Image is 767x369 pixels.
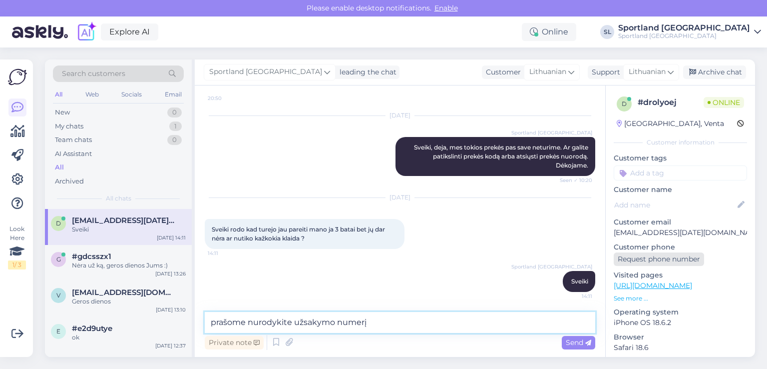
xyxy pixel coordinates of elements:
p: Customer email [614,217,747,227]
p: Customer tags [614,153,747,163]
span: Sportland [GEOGRAPHIC_DATA] [511,263,592,270]
p: iPhone OS 18.6.2 [614,317,747,328]
span: #gdcsszx1 [72,252,111,261]
span: domantas.jan5@gmail.com [72,216,176,225]
span: e [56,327,60,335]
a: Sportland [GEOGRAPHIC_DATA]Sportland [GEOGRAPHIC_DATA] [618,24,761,40]
img: Askly Logo [8,67,27,86]
div: SL [600,25,614,39]
div: All [55,162,64,172]
div: Email [163,88,184,101]
div: leading the chat [336,67,396,77]
input: Add name [614,199,736,210]
div: Online [522,23,576,41]
div: Customer information [614,138,747,147]
div: Sveiki [72,225,186,234]
p: Safari 18.6 [614,342,747,353]
div: [DATE] 13:10 [156,306,186,313]
span: Enable [431,3,461,12]
span: 20:50 [208,94,245,102]
div: Archive chat [683,65,746,79]
img: explore-ai [76,21,97,42]
div: Sportland [GEOGRAPHIC_DATA] [618,32,750,40]
span: Sveiki rodo kad turejo jau pareiti mano ja 3 batai bet jų dar nėra ar nutiko kažkokia klaida ? [212,225,386,242]
span: Lithuanian [629,66,666,77]
div: [GEOGRAPHIC_DATA], Venta [617,118,724,129]
div: Geros dienos [72,297,186,306]
div: ok [72,333,186,342]
span: #e2d9utye [72,324,112,333]
div: Socials [119,88,144,101]
div: Nėra už ką, geros dienos Jums :) [72,261,186,270]
p: Visited pages [614,270,747,280]
span: Sportland [GEOGRAPHIC_DATA] [511,129,592,136]
span: Sportland [GEOGRAPHIC_DATA] [209,66,322,77]
div: 0 [167,135,182,145]
span: All chats [106,194,131,203]
div: All [53,88,64,101]
span: d [622,100,627,107]
div: Request phone number [614,252,704,266]
div: [DATE] 14:11 [157,234,186,241]
div: Team chats [55,135,92,145]
p: Operating system [614,307,747,317]
span: Lithuanian [529,66,566,77]
span: 14:11 [555,292,592,300]
textarea: prašome nurodykite užsakymo numerį [205,312,595,333]
a: [URL][DOMAIN_NAME] [614,281,692,290]
span: Send [566,338,591,347]
span: g [56,255,61,263]
div: # drolyoej [638,96,704,108]
span: virzintas93@gmail.com [72,288,176,297]
div: 0 [167,107,182,117]
span: d [56,219,61,227]
span: Seen ✓ 10:20 [555,176,592,184]
div: [DATE] [205,193,595,202]
span: Online [704,97,744,108]
p: [EMAIL_ADDRESS][DATE][DOMAIN_NAME] [614,227,747,238]
div: [DATE] 13:26 [155,270,186,277]
p: Customer phone [614,242,747,252]
span: Sveiki, deja, mes tokios prekės pas save neturime. Ar galite patikslinti prekės kodą arba atsiųst... [414,143,590,169]
p: Customer name [614,184,747,195]
a: Explore AI [101,23,158,40]
p: See more ... [614,294,747,303]
span: Sveiki [571,277,588,285]
div: 1 / 3 [8,260,26,269]
div: [DATE] 12:37 [155,342,186,349]
div: Look Here [8,224,26,269]
span: 14:11 [208,249,245,257]
div: AI Assistant [55,149,92,159]
div: 1 [169,121,182,131]
span: Search customers [62,68,125,79]
div: My chats [55,121,83,131]
div: Sportland [GEOGRAPHIC_DATA] [618,24,750,32]
div: Support [588,67,620,77]
input: Add a tag [614,165,747,180]
div: New [55,107,70,117]
div: Customer [482,67,521,77]
div: Private note [205,336,264,349]
div: [DATE] [205,111,595,120]
p: Browser [614,332,747,342]
span: v [56,291,60,299]
div: Web [83,88,101,101]
div: Archived [55,176,84,186]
